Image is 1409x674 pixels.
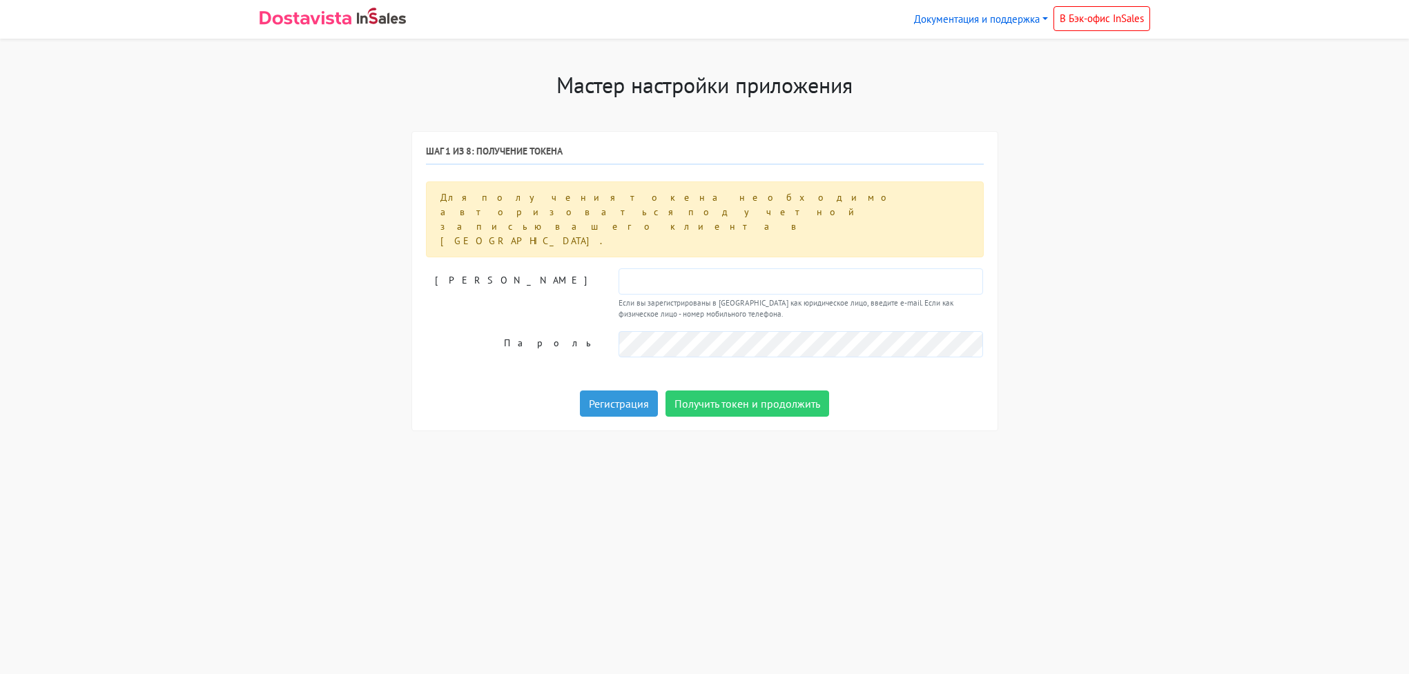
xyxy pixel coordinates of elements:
[416,331,608,357] label: Пароль
[426,146,984,164] h6: Шаг 1 из 8: Получение токена
[411,72,998,98] h1: Мастер настройки приложения
[665,390,829,417] button: Получить токен и продолжить
[908,6,1053,33] a: Документация и поддержка
[580,390,658,417] a: Регистрация
[426,181,984,257] div: Для получения токена необходимо авторизоваться под учетной записью вашего клиента в [GEOGRAPHIC_D...
[357,8,407,24] img: InSales
[1053,6,1150,31] a: В Бэк-офис InSales
[260,11,351,25] img: Dostavista - срочная курьерская служба доставки
[619,297,984,321] small: Если вы зарегистрированы в [GEOGRAPHIC_DATA] как юридическое лицо, введите e-mail. Если как физич...
[416,268,608,321] label: [PERSON_NAME]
